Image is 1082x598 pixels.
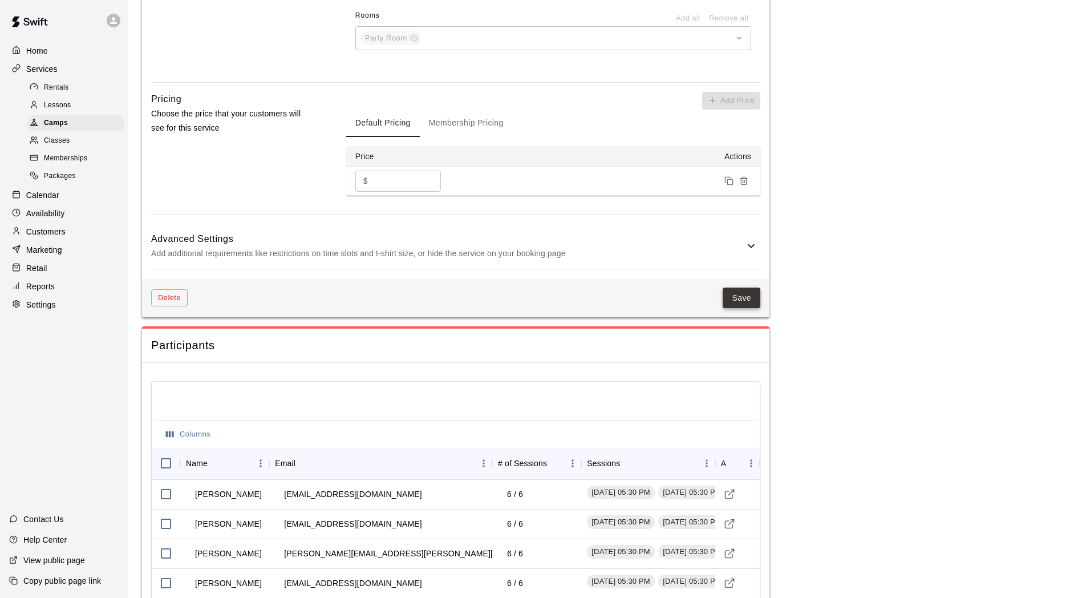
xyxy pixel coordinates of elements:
[722,173,736,188] button: Duplicate price
[275,539,565,569] td: [PERSON_NAME][EMAIL_ADDRESS][PERSON_NAME][DOMAIN_NAME]
[721,575,738,592] a: Visit customer profile
[44,100,71,111] span: Lessons
[151,107,310,135] p: Choose the price that your customers will see for this service
[44,135,70,147] span: Classes
[743,455,760,472] button: Menu
[23,534,67,546] p: Help Center
[151,232,744,247] h6: Advanced Settings
[727,455,743,471] button: Sort
[151,289,188,307] button: Delete
[620,455,636,471] button: Sort
[27,115,128,132] a: Camps
[23,514,64,525] p: Contact Us
[186,447,208,479] div: Name
[180,447,269,479] div: Name
[27,133,124,149] div: Classes
[295,455,311,471] button: Sort
[658,547,726,557] span: [DATE] 05:30 PM
[9,42,119,59] a: Home
[420,110,513,137] button: Membership Pricing
[26,262,47,274] p: Retail
[26,63,58,75] p: Services
[252,455,269,472] button: Menu
[492,447,581,479] div: # of Sessions
[9,205,119,222] a: Availability
[44,118,68,129] span: Camps
[186,479,271,510] td: [PERSON_NAME]
[475,455,492,472] button: Menu
[27,96,128,114] a: Lessons
[186,509,271,539] td: [PERSON_NAME]
[27,150,128,168] a: Memberships
[498,479,532,510] td: 6 / 6
[26,226,66,237] p: Customers
[658,517,726,528] span: [DATE] 05:30 PM
[269,447,492,479] div: Email
[151,92,181,107] h6: Pricing
[721,486,738,503] a: Visit customer profile
[9,278,119,295] a: Reports
[9,260,119,277] a: Retail
[498,447,547,479] div: # of Sessions
[44,153,87,164] span: Memberships
[23,575,101,587] p: Copy public page link
[723,288,760,309] button: Save
[163,426,213,443] button: Select columns
[721,447,727,479] div: Actions
[208,455,224,471] button: Sort
[587,487,654,498] span: [DATE] 05:30 PM
[721,515,738,532] a: Visit customer profile
[186,539,271,569] td: [PERSON_NAME]
[658,487,726,498] span: [DATE] 05:30 PM
[355,11,380,19] span: Rooms
[547,455,563,471] button: Sort
[346,110,420,137] button: Default Pricing
[151,338,760,353] span: Participants
[44,171,76,182] span: Packages
[26,189,59,201] p: Calendar
[9,223,119,240] a: Customers
[9,241,119,258] a: Marketing
[498,509,532,539] td: 6 / 6
[275,509,431,539] td: [EMAIL_ADDRESS][DOMAIN_NAME]
[26,299,56,310] p: Settings
[27,132,128,150] a: Classes
[460,146,760,167] th: Actions
[27,80,124,96] div: Rentals
[346,146,460,167] th: Price
[498,539,532,569] td: 6 / 6
[23,555,85,566] p: View public page
[44,82,69,94] span: Rentals
[698,455,715,472] button: Menu
[26,244,62,256] p: Marketing
[27,151,124,167] div: Memberships
[27,115,124,131] div: Camps
[587,517,654,528] span: [DATE] 05:30 PM
[587,447,620,479] div: Sessions
[27,168,128,185] a: Packages
[9,60,119,78] a: Services
[275,479,431,510] td: [EMAIL_ADDRESS][DOMAIN_NAME]
[27,79,128,96] a: Rentals
[9,296,119,313] a: Settings
[736,173,751,188] button: Remove price
[715,447,760,479] div: Actions
[26,281,55,292] p: Reports
[151,247,744,261] p: Add additional requirements like restrictions on time slots and t-shirt size, or hide the service...
[27,98,124,114] div: Lessons
[9,187,119,204] a: Calendar
[581,447,715,479] div: Sessions
[27,168,124,184] div: Packages
[564,455,581,472] button: Menu
[151,224,760,269] div: Advanced SettingsAdd additional requirements like restrictions on time slots and t-shirt size, or...
[363,175,368,187] p: $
